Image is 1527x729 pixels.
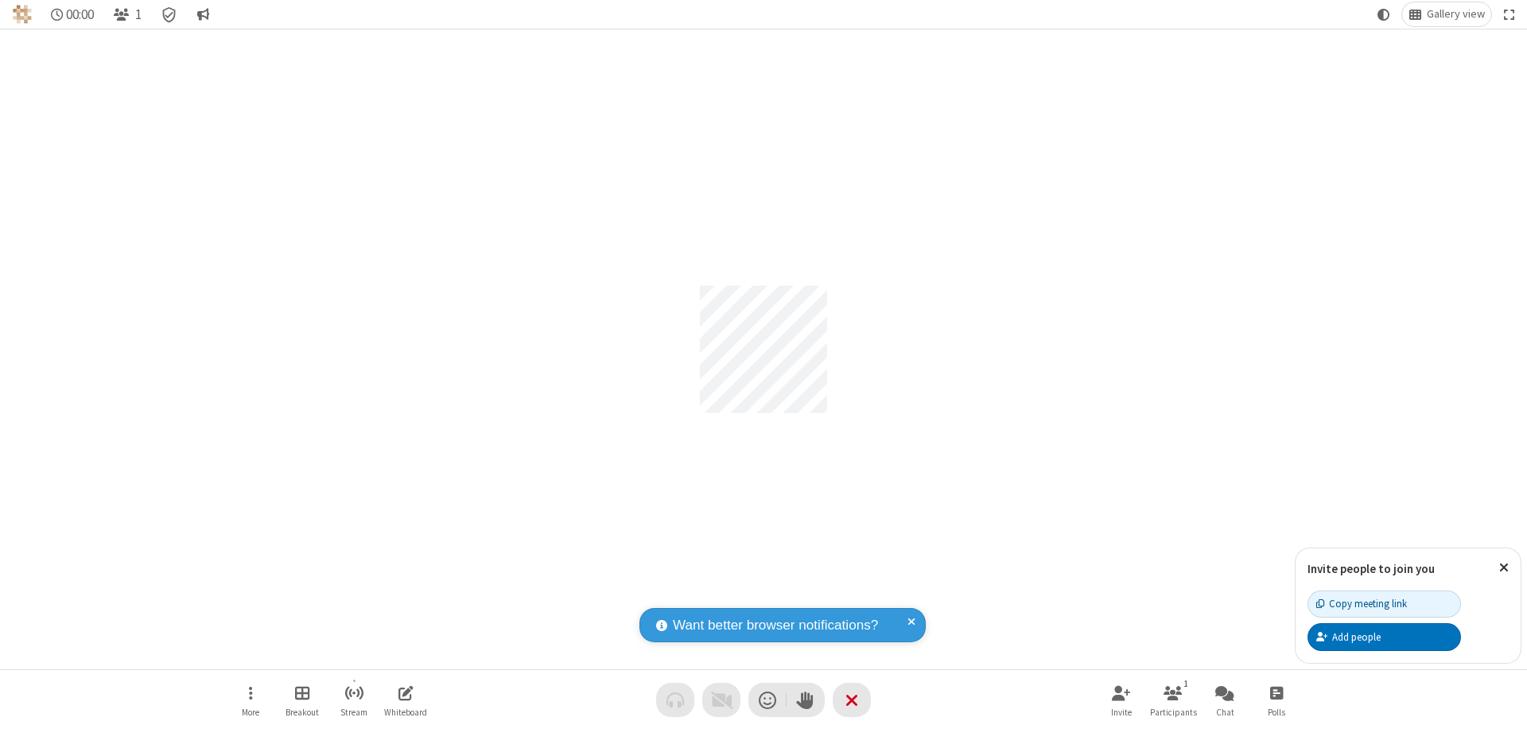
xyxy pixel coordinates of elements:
[1098,677,1145,723] button: Invite participants (⌘+Shift+I)
[656,683,694,717] button: Audio problem - check your Internet connection or call by phone
[278,677,326,723] button: Manage Breakout Rooms
[748,683,787,717] button: Send a reaction
[1371,2,1397,26] button: Using system theme
[1253,677,1300,723] button: Open poll
[1111,708,1132,717] span: Invite
[1498,2,1521,26] button: Fullscreen
[1179,676,1193,691] div: 1
[1216,708,1234,717] span: Chat
[13,5,32,24] img: QA Selenium DO NOT DELETE OR CHANGE
[833,683,871,717] button: End or leave meeting
[1150,708,1197,717] span: Participants
[1268,708,1285,717] span: Polls
[1427,8,1485,21] span: Gallery view
[190,2,216,26] button: Conversation
[1487,548,1521,587] button: Close popover
[1307,591,1461,618] button: Copy meeting link
[1402,2,1491,26] button: Change layout
[242,708,259,717] span: More
[330,677,378,723] button: Start streaming
[227,677,274,723] button: Open menu
[66,7,94,22] span: 00:00
[286,708,319,717] span: Breakout
[1201,677,1249,723] button: Open chat
[384,708,427,717] span: Whiteboard
[45,2,101,26] div: Timer
[107,2,148,26] button: Open participant list
[135,7,142,22] span: 1
[702,683,740,717] button: Video
[1307,623,1461,650] button: Add people
[787,683,825,717] button: Raise hand
[673,615,878,636] span: Want better browser notifications?
[1316,596,1407,611] div: Copy meeting link
[1307,561,1435,576] label: Invite people to join you
[340,708,367,717] span: Stream
[154,2,185,26] div: Meeting details Encryption enabled
[382,677,429,723] button: Open shared whiteboard
[1149,677,1197,723] button: Open participant list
